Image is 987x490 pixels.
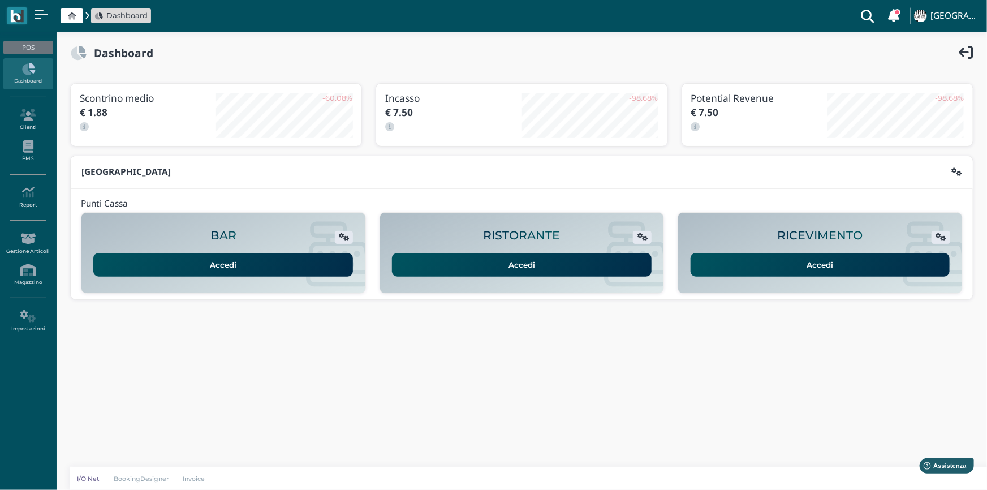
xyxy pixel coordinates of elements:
[3,58,53,89] a: Dashboard
[907,455,977,480] iframe: Help widget launcher
[10,10,23,23] img: logo
[912,2,980,29] a: ... [GEOGRAPHIC_DATA]
[3,259,53,290] a: Magazzino
[914,10,926,22] img: ...
[691,253,950,277] a: Accedi
[210,229,236,242] h2: BAR
[93,253,353,277] a: Accedi
[80,106,107,119] b: € 1.88
[483,229,560,242] h2: RISTORANTE
[106,10,148,21] span: Dashboard
[3,228,53,259] a: Gestione Articoli
[80,93,216,104] h3: Scontrino medio
[3,136,53,167] a: PMS
[87,47,153,59] h2: Dashboard
[930,11,980,21] h4: [GEOGRAPHIC_DATA]
[81,199,128,209] h4: Punti Cassa
[385,93,521,104] h3: Incasso
[3,182,53,213] a: Report
[81,166,171,178] b: [GEOGRAPHIC_DATA]
[385,106,413,119] b: € 7.50
[778,229,863,242] h2: RICEVIMENTO
[95,10,148,21] a: Dashboard
[392,253,652,277] a: Accedi
[3,306,53,337] a: Impostazioni
[3,41,53,54] div: POS
[691,93,827,104] h3: Potential Revenue
[33,9,75,18] span: Assistenza
[691,106,719,119] b: € 7.50
[3,104,53,135] a: Clienti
